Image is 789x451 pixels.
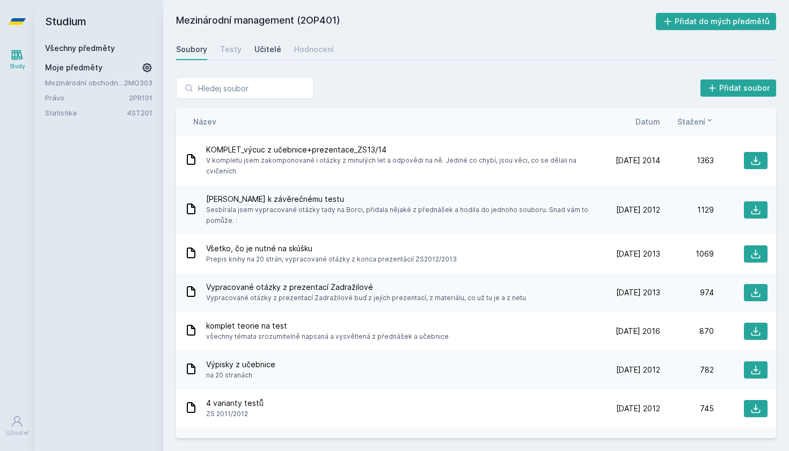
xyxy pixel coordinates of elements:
[176,44,207,55] div: Soubory
[660,155,714,166] div: 1363
[206,144,602,155] span: KOMPLET_výcuc z učebnice+prezentace_ZS13/14
[220,39,242,60] a: Testy
[10,62,25,70] div: Study
[176,13,656,30] h2: Mezinárodní management (2OP401)
[616,205,660,215] span: [DATE] 2012
[254,44,281,55] div: Učitelé
[660,287,714,298] div: 974
[45,43,115,53] a: Všechny předměty
[616,249,660,259] span: [DATE] 2013
[660,249,714,259] div: 1069
[176,39,207,60] a: Soubory
[635,116,660,127] button: Datum
[656,13,777,30] button: Přidat do mých předmětů
[45,107,127,118] a: Statistika
[206,194,602,205] span: [PERSON_NAME] k závěrečnému testu
[206,437,401,447] span: Odpovědi na otázky z konce prezentací (Zadražilová)
[616,287,660,298] span: [DATE] 2013
[660,326,714,337] div: 870
[45,62,103,73] span: Moje předměty
[127,108,152,117] a: 4ST201
[660,365,714,375] div: 782
[176,77,313,99] input: Hledej soubor
[2,410,32,442] a: Uživatel
[206,321,449,331] span: komplet teorie na test
[193,116,216,127] button: Název
[294,44,334,55] div: Hodnocení
[124,78,152,87] a: 2MO303
[206,359,275,370] span: Výpisky z učebnice
[677,116,705,127] span: Stažení
[616,365,660,375] span: [DATE] 2012
[677,116,714,127] button: Stažení
[206,254,457,265] span: Prepis knihy na 20 strán, vypracované otázky z konca prezentácií ZS2012/2013
[45,92,129,103] a: Právo
[6,429,28,437] div: Uživatel
[616,403,660,414] span: [DATE] 2012
[254,39,281,60] a: Učitelé
[129,93,152,102] a: 2PR101
[616,155,660,166] span: [DATE] 2014
[206,155,602,177] span: V kompletu jsem zakomponované i otázky z minulých let a odpovědi na ně. Jediné co chybí, jsou věc...
[206,243,457,254] span: Všetko, čo je nutné na skúšku
[45,77,124,88] a: Mezinárodní obchodní jednání a protokol
[294,39,334,60] a: Hodnocení
[206,409,264,419] span: ZS 2011/2012
[206,398,264,409] span: 4 varianty testů
[206,370,275,381] span: na 20 stranách
[660,205,714,215] div: 1129
[220,44,242,55] div: Testy
[700,79,777,97] button: Přidat soubor
[206,205,602,226] span: Sesbírala jsem vypracované otázky tady na Borci, přidala nějaké z přednášek a hodila do jednoho s...
[616,326,660,337] span: [DATE] 2016
[2,43,32,76] a: Study
[206,282,526,293] span: Vypracované otázky z prezentací Zadražilové
[206,293,526,303] span: Vypracované otázky z prezentací Zadražilové buď z jejích prezentací, z materiálu, co už tu je a z...
[660,403,714,414] div: 745
[206,331,449,342] span: všechny témata srozumitelně napsaná a vysvětlená z přednášek a učebnice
